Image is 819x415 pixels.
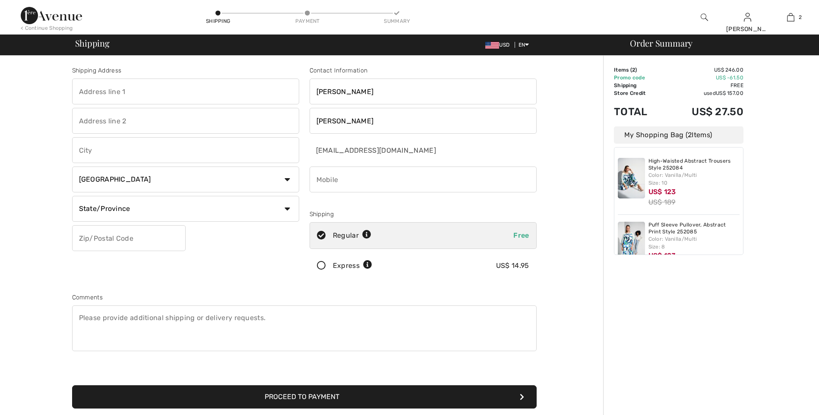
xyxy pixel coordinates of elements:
span: 2 [799,13,802,21]
span: US$ 123 [648,252,676,260]
span: Shipping [75,39,110,47]
td: Promo code [614,74,665,82]
a: 2 [769,12,812,22]
img: My Info [744,12,751,22]
div: Shipping [310,210,537,219]
span: 2 [632,67,635,73]
div: Color: Vanilla/Multi Size: 8 [648,235,740,251]
a: Puff Sleeve Pullover, Abstract Print Style 252085 [648,222,740,235]
a: Sign In [744,13,751,21]
img: search the website [701,12,708,22]
span: EN [519,42,529,48]
td: Free [665,82,743,89]
td: US$ -61.50 [665,74,743,82]
div: Shipping Address [72,66,299,75]
td: US$ 246.00 [665,66,743,74]
a: High-Waisted Abstract Trousers Style 252084 [648,158,740,171]
input: First name [310,79,537,104]
div: US$ 14.95 [496,261,529,271]
td: Shipping [614,82,665,89]
td: Items ( ) [614,66,665,74]
input: Mobile [310,167,537,192]
div: Express [333,261,372,271]
span: 2 [688,131,692,139]
img: US Dollar [485,42,499,49]
div: My Shopping Bag ( Items) [614,126,743,144]
input: Address line 1 [72,79,299,104]
button: Proceed to Payment [72,385,537,409]
div: Payment [294,17,320,25]
input: Last name [310,108,537,134]
div: Comments [72,293,537,302]
div: < Continue Shopping [21,24,73,32]
td: Total [614,97,665,126]
img: Puff Sleeve Pullover, Abstract Print Style 252085 [618,222,645,262]
div: Color: Vanilla/Multi Size: 10 [648,171,740,187]
div: Regular [333,230,371,241]
div: Summary [384,17,410,25]
td: US$ 27.50 [665,97,743,126]
img: 1ère Avenue [21,7,82,24]
input: Address line 2 [72,108,299,134]
img: High-Waisted Abstract Trousers Style 252084 [618,158,645,198]
img: My Bag [787,12,794,22]
s: US$ 189 [648,198,676,206]
input: City [72,137,299,163]
span: US$ 123 [648,188,676,196]
input: E-mail [310,137,480,163]
span: USD [485,42,513,48]
span: Free [513,231,529,239]
div: Order Summary [620,39,814,47]
div: Shipping [205,17,231,25]
input: Zip/Postal Code [72,225,186,251]
td: used [665,89,743,97]
div: [PERSON_NAME] [726,25,768,34]
div: Contact Information [310,66,537,75]
td: Store Credit [614,89,665,97]
span: US$ 157.00 [716,90,743,96]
